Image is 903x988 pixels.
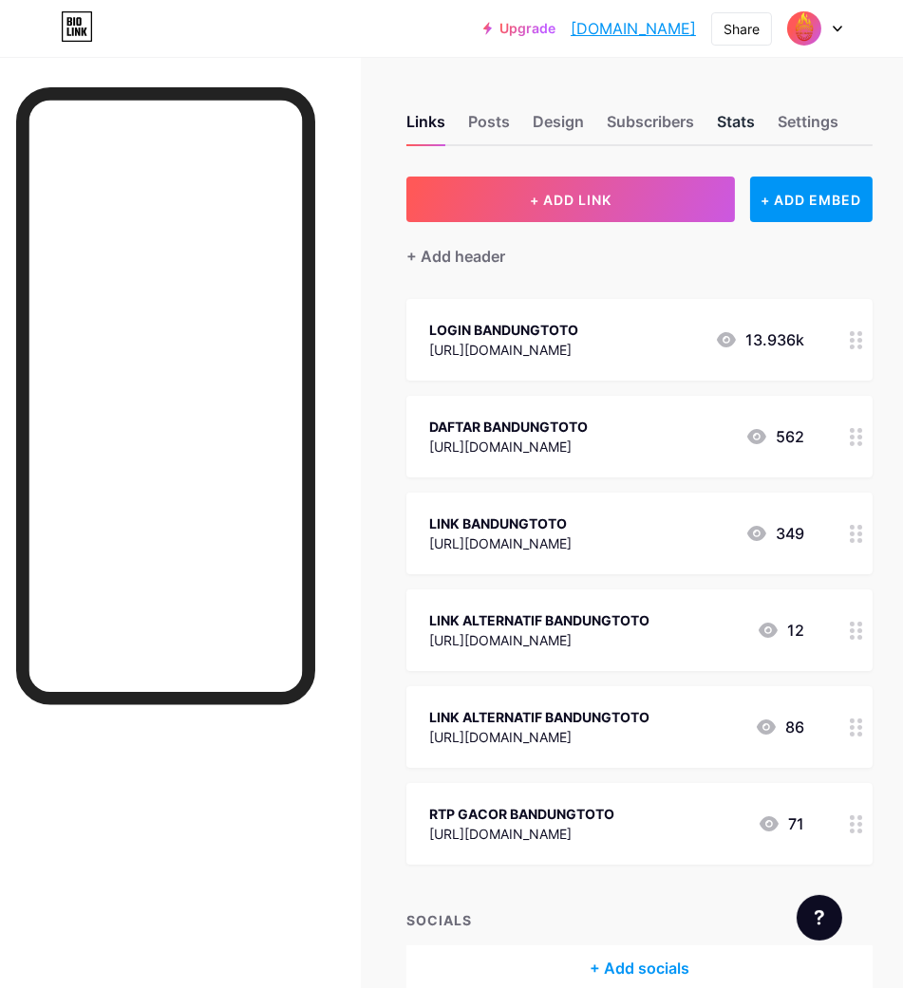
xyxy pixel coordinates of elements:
div: + ADD EMBED [750,177,873,222]
div: Subscribers [607,110,694,144]
div: 71 [758,812,804,835]
div: [URL][DOMAIN_NAME] [429,533,572,553]
div: 12 [757,619,804,642]
div: LINK ALTERNATIF BANDUNGTOTO [429,610,649,630]
div: LINK BANDUNGTOTO [429,513,572,533]
div: + Add header [406,245,505,268]
div: RTP GACOR BANDUNGTOTO [429,804,614,824]
div: SOCIALS [406,910,873,930]
div: Settings [778,110,838,144]
div: [URL][DOMAIN_NAME] [429,340,578,360]
span: + ADD LINK [530,192,611,208]
div: 562 [745,425,804,448]
div: DAFTAR BANDUNGTOTO [429,417,588,437]
div: 13.936k [715,328,804,351]
button: + ADD LINK [406,177,734,222]
div: 349 [745,522,804,545]
div: [URL][DOMAIN_NAME] [429,727,649,747]
div: Links [406,110,445,144]
div: [URL][DOMAIN_NAME] [429,630,649,650]
div: LOGIN BANDUNGTOTO [429,320,578,340]
div: Share [724,19,760,39]
img: Bandung Banned [786,10,822,47]
div: Design [533,110,584,144]
div: LINK ALTERNATIF BANDUNGTOTO [429,707,649,727]
div: Stats [717,110,755,144]
div: [URL][DOMAIN_NAME] [429,437,588,457]
div: 86 [755,716,804,738]
a: Upgrade [483,21,555,36]
div: Posts [468,110,510,144]
a: [DOMAIN_NAME] [571,17,696,40]
div: [URL][DOMAIN_NAME] [429,824,614,844]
